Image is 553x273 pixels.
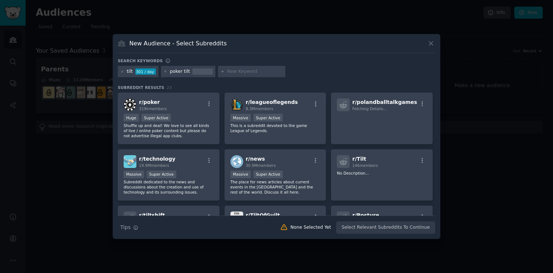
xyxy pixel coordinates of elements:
[139,212,165,218] span: r/ tiltshift
[352,156,366,162] span: r/ Tilt
[290,224,331,231] div: None Selected Yet
[352,99,417,105] span: r/ polandballtalkgames
[230,179,320,195] p: The place for news articles about current events in the [GEOGRAPHIC_DATA] and the rest of the wor...
[124,171,144,178] div: Massive
[230,98,243,111] img: leagueoflegends
[167,85,172,90] span: 23
[124,114,139,121] div: Huge
[230,123,320,133] p: This is a subreddit devoted to the game League of Legends.
[230,171,251,178] div: Massive
[246,163,276,168] span: 30.9M members
[352,106,387,111] span: Fetching Details...
[170,68,190,75] div: poker tilt
[230,114,251,121] div: Massive
[139,163,169,168] span: 19.9M members
[253,114,283,121] div: Super Active
[118,58,163,63] h3: Search keywords
[352,163,378,168] span: 146 members
[230,212,243,224] img: TiltOfGuilt
[124,123,214,138] p: Shuffle up and deal! We love to see all kinds of live / online poker content but please do not ad...
[142,114,171,121] div: Super Active
[129,40,227,47] h3: New Audience - Select Subreddits
[246,212,280,218] span: r/ TiltOfGuilt
[118,221,141,234] button: Tips
[337,171,427,176] p: No Description...
[124,155,136,168] img: technology
[127,68,133,75] div: tilt
[147,171,176,178] div: Super Active
[124,179,214,195] p: Subreddit dedicated to the news and discussions about the creation and use of technology and its ...
[253,171,283,178] div: Super Active
[118,85,164,90] span: Subreddit Results
[139,99,160,105] span: r/ poker
[120,224,131,231] span: Tips
[246,106,274,111] span: 8.3M members
[246,99,298,105] span: r/ leagueoflegends
[139,106,167,111] span: 319k members
[124,98,136,111] img: poker
[135,68,156,75] div: 301 / day
[246,156,265,162] span: r/ news
[139,156,176,162] span: r/ technology
[227,68,283,75] input: New Keyword
[352,212,379,218] span: r/ Posture
[230,155,243,168] img: news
